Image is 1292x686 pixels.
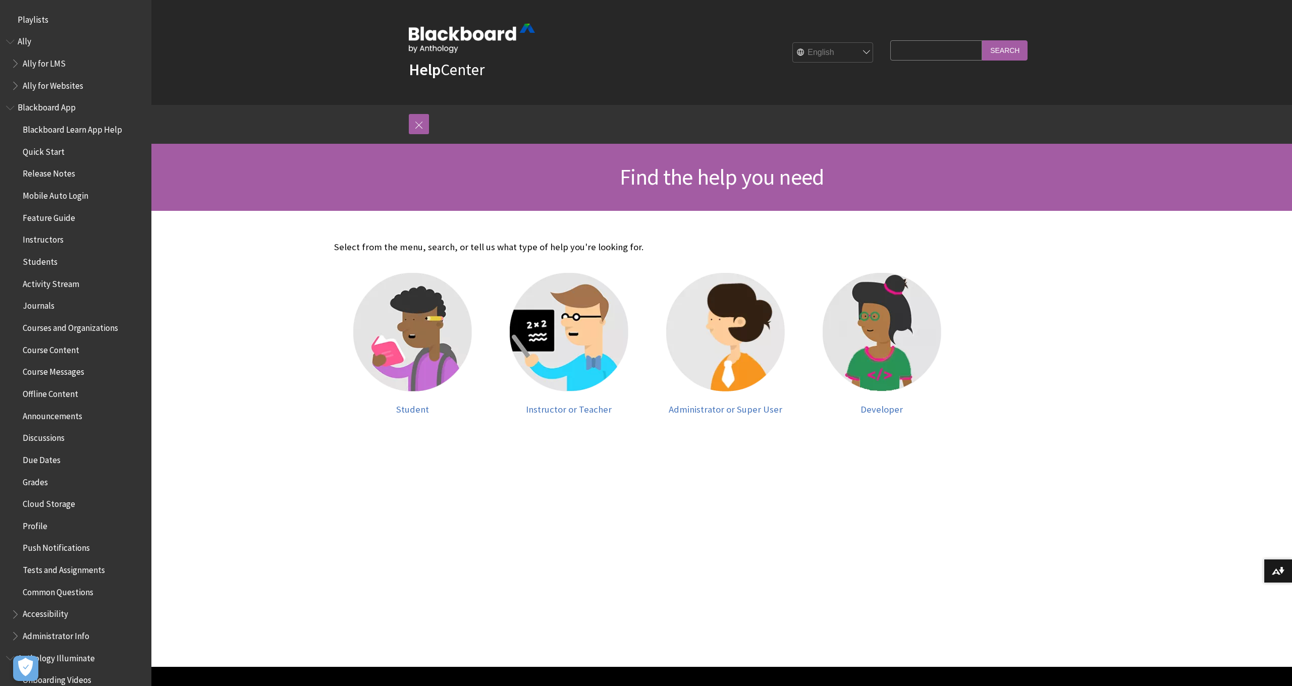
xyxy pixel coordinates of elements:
a: Instructor Instructor or Teacher [501,273,637,415]
strong: Help [409,60,441,80]
img: Blackboard by Anthology [409,24,535,53]
span: Blackboard Learn App Help [23,121,122,135]
span: Playlists [18,11,48,25]
span: Journals [23,298,55,311]
img: Instructor [510,273,628,391]
button: Open Preferences [13,656,38,681]
select: Site Language Selector [793,43,874,63]
span: Accessibility [23,606,68,619]
span: Profile [23,518,47,531]
nav: Book outline for Blackboard App Help [6,99,145,645]
span: Developer [860,404,903,415]
nav: Book outline for Anthology Ally Help [6,33,145,94]
span: Administrator or Super User [669,404,782,415]
span: Tests and Assignments [23,561,105,575]
span: Ally for Websites [23,77,83,91]
span: Find the help you need [620,163,824,191]
nav: Book outline for Playlists [6,11,145,28]
a: Developer [814,273,950,415]
span: Cloud Storage [23,495,75,509]
a: Student Student [344,273,480,415]
span: Push Notifications [23,540,90,553]
span: Courses and Organizations [23,319,118,333]
span: Course Content [23,341,79,355]
span: Administrator Info [23,627,89,641]
img: Student [353,273,472,391]
p: Select from the menu, search, or tell us what type of help you're looking for. [334,241,960,254]
span: Ally for LMS [23,55,66,69]
span: Mobile Auto Login [23,187,88,201]
span: Discussions [23,429,65,443]
span: Course Messages [23,364,84,377]
span: Due Dates [23,451,61,465]
span: Common Questions [23,584,93,597]
span: Release Notes [23,165,75,179]
span: Grades [23,474,48,487]
span: Onboarding Videos [23,672,91,685]
span: Student [396,404,429,415]
span: Quick Start [23,143,65,157]
span: Blackboard App [18,99,76,113]
span: Feature Guide [23,209,75,223]
span: Instructors [23,232,64,245]
span: Anthology Illuminate [18,650,95,663]
span: Offline Content [23,385,78,399]
span: Activity Stream [23,275,79,289]
span: Announcements [23,408,82,421]
img: Administrator [666,273,785,391]
a: HelpCenter [409,60,484,80]
span: Ally [18,33,31,47]
span: Students [23,253,58,267]
span: Instructor or Teacher [526,404,612,415]
a: Administrator Administrator or Super User [657,273,793,415]
input: Search [982,40,1028,60]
